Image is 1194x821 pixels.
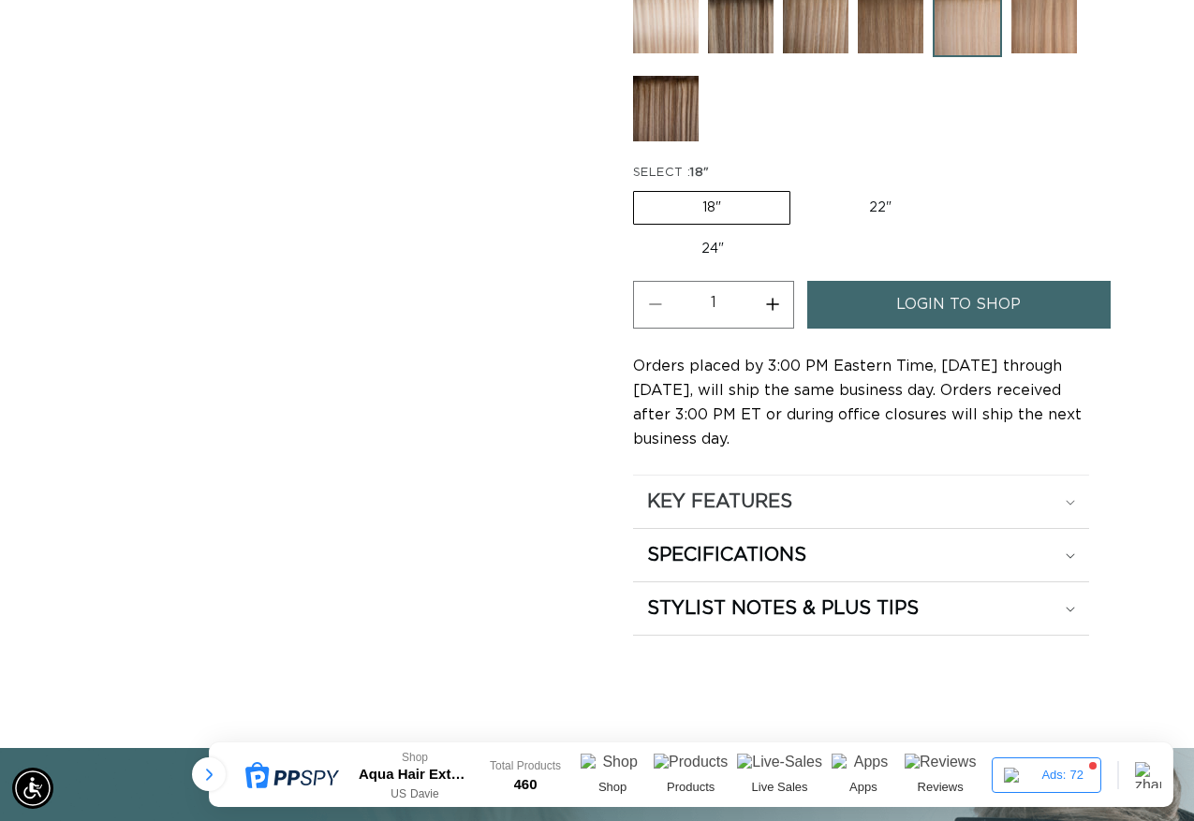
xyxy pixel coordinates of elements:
div: Accessibility Menu [12,768,53,809]
h2: STYLIST NOTES & PLUS TIPS [647,596,919,621]
iframe: Chat Widget [1100,731,1194,821]
a: login to shop [807,281,1110,329]
a: Como Root Tap - Q Weft [633,76,699,151]
span: Orders placed by 3:00 PM Eastern Time, [DATE] through [DATE], will ship the same business day. Or... [633,359,1082,447]
span: 18" [690,167,709,179]
legend: SELECT : [633,164,711,183]
img: Como Root Tap - Q Weft [633,76,699,141]
label: 24" [633,233,792,265]
summary: KEY FEATURES [633,476,1089,528]
h2: KEY FEATURES [647,490,792,514]
summary: STYLIST NOTES & PLUS TIPS [633,582,1089,635]
span: login to shop [896,281,1021,329]
h2: SPECIFICATIONS [647,543,806,567]
label: 22" [801,192,960,224]
label: 18" [633,191,790,225]
summary: SPECIFICATIONS [633,529,1089,581]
